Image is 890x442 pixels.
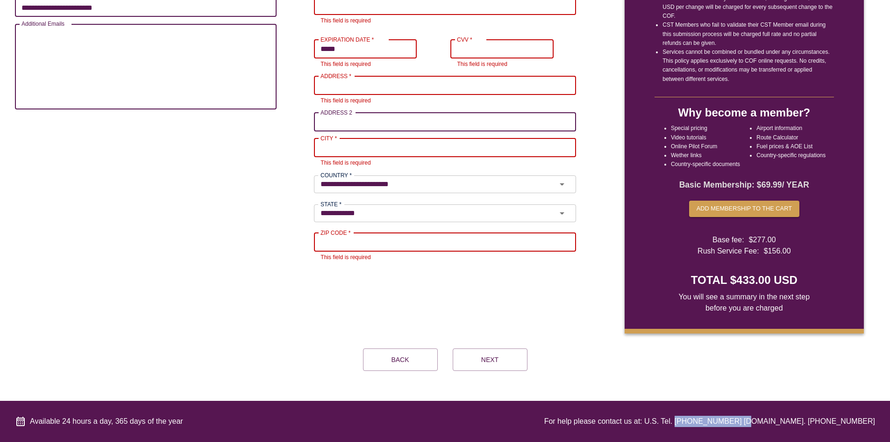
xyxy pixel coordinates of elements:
button: Next [453,348,527,371]
span: Rush Service Fee: [698,246,759,257]
button: Open [552,178,573,191]
li: Online Pilot Forum [671,142,740,151]
span: $ 156.00 [764,246,791,257]
label: ADDRESS 2 [320,109,352,116]
li: Airport information [756,124,826,133]
li: Country-specific documents [671,160,740,169]
p: This field is required [320,159,569,168]
p: Up to X email addresses separated by a comma [21,111,270,120]
li: Route Calculator [756,133,826,142]
span: You will see a summary in the next step before you are charged [672,291,816,314]
span: $ 277.00 [749,234,776,246]
li: CST Members who fail to validate their CST Member email during this submission process will be ch... [662,21,834,48]
p: This field is required [320,96,569,106]
span: Base fee: [712,234,744,246]
li: Video tutorials [671,133,740,142]
p: This field is required [457,60,564,69]
label: COUNTRY * [320,171,352,179]
button: Back [363,348,438,371]
label: STATE * [320,200,342,208]
li: Country-specific regulations [756,151,826,160]
p: This field is required [320,60,428,69]
button: Add membership to the cart [689,201,799,217]
p: This field is required [320,16,569,26]
div: Available 24 hours a day, 365 days of the year [15,416,183,427]
strong: Basic Membership: $ 69.99 / YEAR [679,180,809,189]
li: Services cannot be combined or bundled under any circumstances. This policy applies exclusively t... [662,48,834,84]
label: CVV * [457,36,472,43]
h4: Why become a member? [678,105,810,121]
li: Special pricing [671,124,740,133]
label: ZIP CODE * [320,229,350,237]
label: EXPIRATION DATE * [320,36,374,43]
div: For help please contact us at: U.S. Tel. [PHONE_NUMBER] [DOMAIN_NAME]. [PHONE_NUMBER] [544,416,875,427]
li: Fuel prices & AOE List [756,142,826,151]
button: Open [552,207,573,220]
li: Wether links [671,151,740,160]
p: This field is required [320,253,569,262]
label: ADDRESS * [320,72,351,80]
label: Additional Emails [21,20,64,28]
h4: TOTAL $433.00 USD [691,272,797,288]
label: CITY * [320,134,337,142]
